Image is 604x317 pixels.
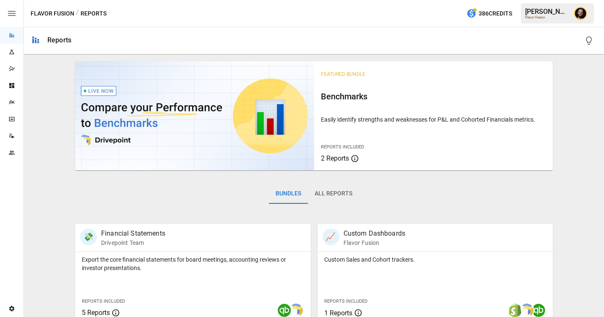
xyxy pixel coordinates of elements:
button: 386Credits [463,6,515,21]
span: Reports Included [321,144,364,150]
img: shopify [508,304,522,317]
p: Financial Statements [101,229,165,239]
span: 1 Reports [324,309,352,317]
div: [PERSON_NAME] [525,8,569,16]
p: Easily identify strengths and weaknesses for P&L and Cohorted Financials metrics. [321,115,547,124]
button: Bundles [269,184,308,204]
img: Ciaran Nugent [574,7,587,20]
span: 386 Credits [479,8,512,19]
div: 📈 [323,229,339,245]
p: Export the core financial statements for board meetings, accounting reviews or investor presentat... [82,255,304,272]
div: 💸 [80,229,97,245]
button: Ciaran Nugent [569,2,592,25]
img: video thumbnail [75,61,314,170]
p: Custom Sales and Cohort trackers. [324,255,547,264]
p: Custom Dashboards [344,229,406,239]
span: Reports Included [82,299,125,304]
h6: Benchmarks [321,90,547,103]
span: 5 Reports [82,309,110,317]
button: All Reports [308,184,359,204]
img: quickbooks [532,304,545,317]
span: Featured Bundle [321,71,365,77]
div: Reports [47,36,71,44]
img: smart model [289,304,303,317]
span: 2 Reports [321,154,349,162]
img: smart model [520,304,534,317]
div: Flavor Fusion [525,16,569,19]
p: Flavor Fusion [344,239,406,247]
img: quickbooks [278,304,291,317]
span: Reports Included [324,299,367,304]
div: / [76,8,79,19]
p: Drivepoint Team [101,239,165,247]
button: Flavor Fusion [31,8,74,19]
